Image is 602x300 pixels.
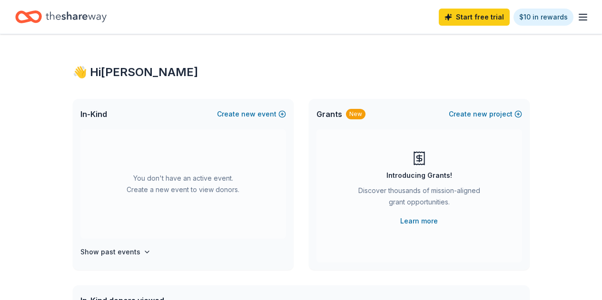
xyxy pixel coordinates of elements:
[346,109,365,119] div: New
[400,215,438,227] a: Learn more
[80,246,140,258] h4: Show past events
[386,170,452,181] div: Introducing Grants!
[80,246,151,258] button: Show past events
[241,108,256,120] span: new
[513,9,573,26] a: $10 in rewards
[217,108,286,120] button: Createnewevent
[355,185,484,212] div: Discover thousands of mission-aligned grant opportunities.
[473,108,487,120] span: new
[449,108,522,120] button: Createnewproject
[15,6,107,28] a: Home
[439,9,510,26] a: Start free trial
[80,129,286,239] div: You don't have an active event. Create a new event to view donors.
[316,108,342,120] span: Grants
[73,65,530,80] div: 👋 Hi [PERSON_NAME]
[80,108,107,120] span: In-Kind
